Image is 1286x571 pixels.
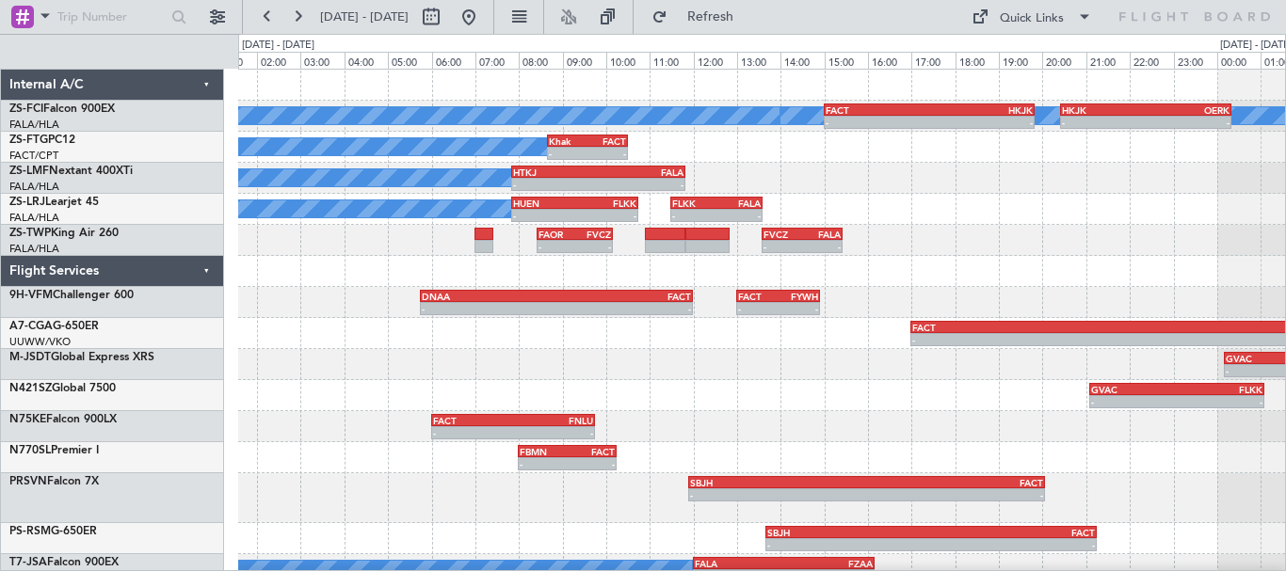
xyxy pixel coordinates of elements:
[9,228,51,239] span: ZS-TWP
[574,198,636,209] div: FLKK
[433,427,513,438] div: -
[9,166,133,177] a: ZS-LMFNextant 400XTi
[9,242,59,256] a: FALA/HLA
[513,210,575,221] div: -
[9,383,116,394] a: N421SZGlobal 7500
[1146,117,1230,128] div: -
[643,2,756,32] button: Refresh
[9,197,45,208] span: ZS-LRJ
[931,527,1095,538] div: FACT
[300,52,344,69] div: 03:00
[9,166,49,177] span: ZS-LMF
[9,290,134,301] a: 9H-VFMChallenger 600
[783,558,873,569] div: FZAA
[825,52,868,69] div: 15:00
[695,558,784,569] div: FALA
[650,52,693,69] div: 11:00
[9,557,119,568] a: T7-JSAFalcon 900EX
[539,241,575,252] div: -
[57,3,166,31] input: Trip Number
[962,2,1101,32] button: Quick Links
[433,415,513,426] div: FACT
[598,167,683,178] div: FALA
[549,148,587,159] div: -
[9,476,99,487] a: PRSVNFalcon 7X
[606,52,650,69] div: 10:00
[867,489,1044,500] div: -
[764,241,802,252] div: -
[513,427,593,438] div: -
[1130,52,1173,69] div: 22:00
[779,291,819,302] div: FYWH
[513,415,593,426] div: FNLU
[737,52,780,69] div: 13:00
[9,352,51,363] span: M-JSDT
[9,321,53,332] span: A7-CGA
[520,458,567,469] div: -
[912,322,1162,333] div: FACT
[519,52,562,69] div: 08:00
[257,52,300,69] div: 02:00
[9,228,119,239] a: ZS-TWPKing Air 260
[9,526,97,537] a: PS-RSMG-650ER
[9,414,117,425] a: N75KEFalcon 900LX
[1062,117,1146,128] div: -
[929,117,1033,128] div: -
[690,489,867,500] div: -
[587,148,626,159] div: -
[520,446,567,457] div: FBMN
[432,52,475,69] div: 06:00
[867,477,1044,488] div: FACT
[764,229,802,240] div: FVCZ
[672,210,716,221] div: -
[9,526,51,537] span: PS-RSM
[513,179,599,190] div: -
[9,135,48,146] span: ZS-FTG
[767,527,931,538] div: SBJH
[563,52,606,69] div: 09:00
[556,303,691,314] div: -
[780,52,824,69] div: 14:00
[802,229,841,240] div: FALA
[716,198,761,209] div: FALA
[868,52,911,69] div: 16:00
[9,180,59,194] a: FALA/HLA
[9,476,47,487] span: PRSVN
[422,303,556,314] div: -
[513,198,575,209] div: HUEN
[802,241,841,252] div: -
[9,335,71,349] a: UUWW/VKO
[549,135,587,147] div: Khak
[999,52,1042,69] div: 19:00
[422,291,556,302] div: DNAA
[672,198,716,209] div: FLKK
[9,414,46,425] span: N75KE
[9,445,99,456] a: N770SLPremier I
[9,211,59,225] a: FALA/HLA
[539,229,575,240] div: FAOR
[690,477,867,488] div: SBJH
[671,10,750,24] span: Refresh
[1174,52,1217,69] div: 23:00
[345,52,388,69] div: 04:00
[9,557,47,568] span: T7-JSA
[574,241,611,252] div: -
[513,167,599,178] div: HTKJ
[911,52,955,69] div: 17:00
[1091,396,1177,407] div: -
[320,8,409,25] span: [DATE] - [DATE]
[9,445,51,456] span: N770SL
[767,539,931,550] div: -
[568,446,615,457] div: FACT
[929,104,1033,116] div: HKJK
[568,458,615,469] div: -
[716,210,761,221] div: -
[9,383,52,394] span: N421SZ
[9,321,99,332] a: A7-CGAG-650ER
[587,135,626,147] div: FACT
[9,149,58,163] a: FACT/CPT
[826,104,929,116] div: FACT
[694,52,737,69] div: 12:00
[1217,52,1261,69] div: 00:00
[1042,52,1085,69] div: 20:00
